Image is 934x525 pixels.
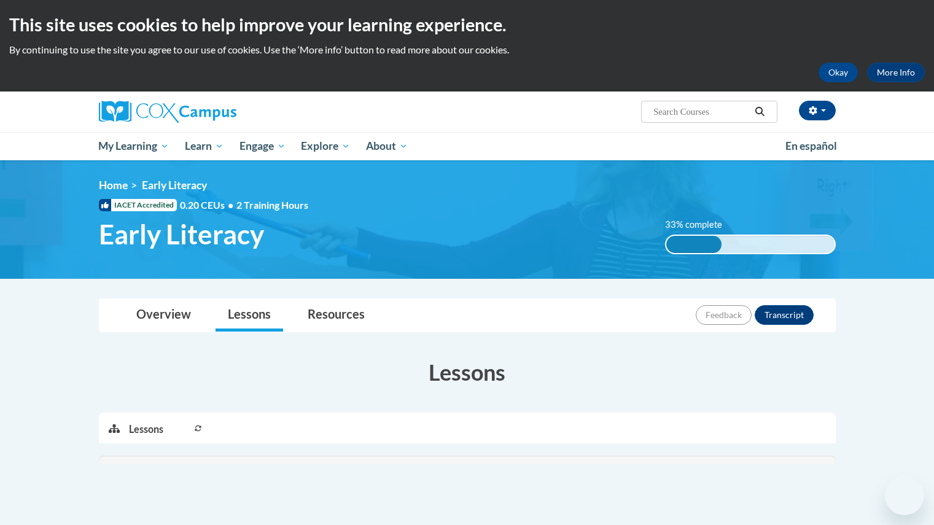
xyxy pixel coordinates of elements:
[665,218,736,231] label: 33% complete
[99,101,332,123] a: Cox Campus
[750,104,769,119] button: Search
[295,299,377,332] a: Resources
[232,132,294,160] a: Engage
[867,63,925,82] a: More Info
[142,179,207,192] span: Early Literacy
[124,299,203,332] a: Overview
[99,218,264,251] span: Early Literacy
[216,299,283,332] a: Lessons
[301,139,350,154] span: Explore
[799,101,836,120] button: Account Settings
[99,179,128,192] a: Home
[228,199,233,211] span: •
[785,139,837,152] span: En español
[185,139,224,154] span: Learn
[129,422,163,436] p: Lessons
[236,199,308,211] span: 2 Training Hours
[177,132,232,160] a: Learn
[366,139,408,154] span: About
[652,104,750,119] input: Search Courses
[696,305,752,325] button: Feedback
[239,139,286,154] span: Engage
[755,305,814,325] button: Transcript
[293,132,358,160] a: Explore
[666,236,722,253] div: 33% complete
[99,101,236,123] img: Cox Campus
[358,132,416,160] a: About
[9,12,925,37] h2: This site uses cookies to help improve your learning experience.
[819,63,858,82] button: Okay
[80,132,854,160] div: Main menu
[98,139,169,154] span: My Learning
[91,132,177,160] a: My Learning
[885,476,924,515] iframe: Button to launch messaging window
[99,199,177,211] span: IACET Accredited
[777,133,845,159] a: En español
[99,357,836,387] h3: Lessons
[180,198,236,212] span: 0.20 CEUs
[9,43,925,56] p: By continuing to use the site you agree to our use of cookies. Use the ‘More info’ button to read...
